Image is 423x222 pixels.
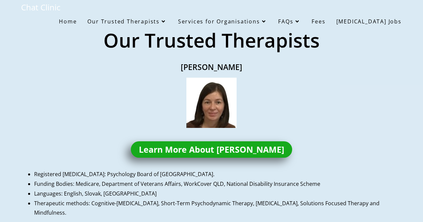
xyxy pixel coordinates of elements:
[173,14,273,28] a: Services for Organisations
[131,141,292,158] a: Learn More About [PERSON_NAME]
[34,169,396,179] li: Registered [MEDICAL_DATA]: Psychology Board of [GEOGRAPHIC_DATA].
[306,14,331,28] a: Fees
[54,14,82,28] a: Home
[59,18,77,25] span: Home
[273,14,306,28] a: FAQs
[34,189,396,199] li: Languages: English, Slovak, [GEOGRAPHIC_DATA]
[312,18,325,25] span: Fees
[82,14,172,28] a: Our Trusted Therapists
[331,14,407,28] a: [MEDICAL_DATA] Jobs
[21,2,61,13] a: Chat Clinic
[278,18,301,25] span: FAQs
[186,78,237,128] img: Psychologist - Kristina
[336,18,402,25] span: [MEDICAL_DATA] Jobs
[27,63,396,71] h1: [PERSON_NAME]
[34,179,396,189] li: Funding Bodies: Medicare, Department of Veterans Affairs, WorkCover QLD, National Disability Insu...
[87,18,167,25] span: Our Trusted Therapists
[34,199,396,218] li: Therapeutic methods: Cognitive-[MEDICAL_DATA], Short-Term Psychodynamic Therapy, [MEDICAL_DATA], ...
[178,18,268,25] span: Services for Organisations
[139,145,284,154] span: Learn More About [PERSON_NAME]
[41,27,382,53] h2: Our Trusted Therapists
